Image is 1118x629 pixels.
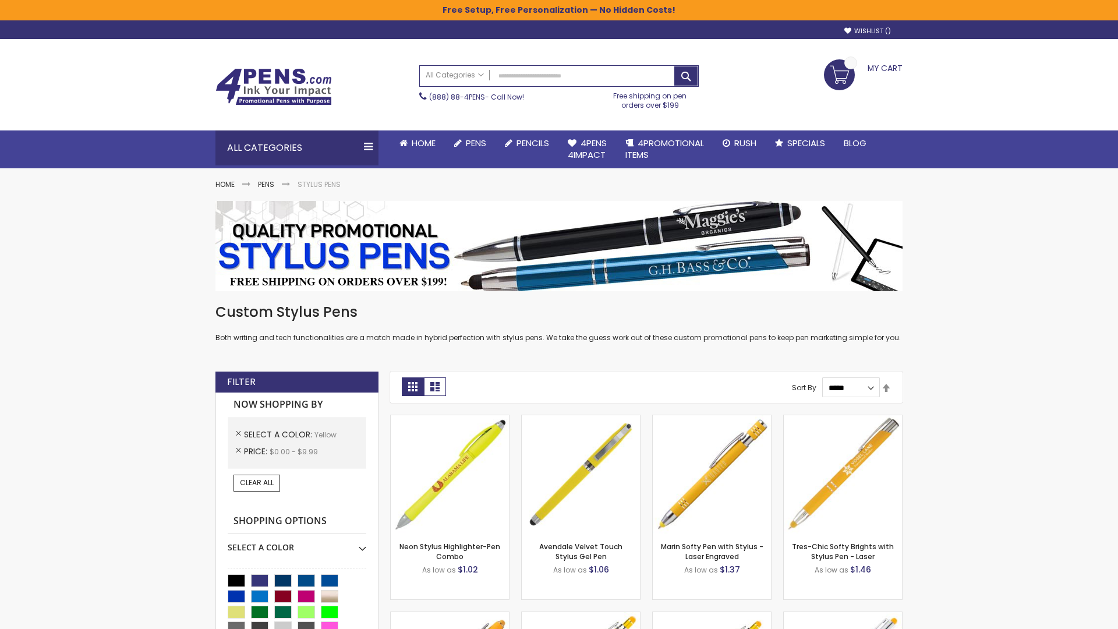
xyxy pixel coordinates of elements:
[713,130,766,156] a: Rush
[215,303,903,321] h1: Custom Stylus Pens
[399,542,500,561] a: Neon Stylus Highlighter-Pen Combo
[258,179,274,189] a: Pens
[784,612,902,621] a: Tres-Chic Softy with Stylus Top Pen - ColorJet-Yellow
[445,130,496,156] a: Pens
[391,415,509,533] img: Neon Stylus Highlighter-Pen Combo-Yellow
[653,415,771,425] a: Marin Softy Pen with Stylus - Laser Engraved-Yellow
[522,612,640,621] a: Phoenix Softy Brights with Stylus Pen - Laser-Yellow
[314,430,337,440] span: Yellow
[228,509,366,534] strong: Shopping Options
[815,565,848,575] span: As low as
[422,565,456,575] span: As low as
[391,415,509,425] a: Neon Stylus Highlighter-Pen Combo-Yellow
[244,446,270,457] span: Price
[228,393,366,417] strong: Now Shopping by
[228,533,366,553] div: Select A Color
[270,447,318,457] span: $0.00 - $9.99
[539,542,622,561] a: Avendale Velvet Touch Stylus Gel Pen
[429,92,524,102] span: - Call Now!
[390,130,445,156] a: Home
[787,137,825,149] span: Specials
[215,303,903,343] div: Both writing and tech functionalities are a match made in hybrid perfection with stylus pens. We ...
[516,137,549,149] span: Pencils
[784,415,902,533] img: Tres-Chic Softy Brights with Stylus Pen - Laser-Yellow
[215,179,235,189] a: Home
[844,27,891,36] a: Wishlist
[522,415,640,425] a: Avendale Velvet Touch Stylus Gel Pen-Yellow
[850,564,871,575] span: $1.46
[244,429,314,440] span: Select A Color
[233,475,280,491] a: Clear All
[766,130,834,156] a: Specials
[412,137,436,149] span: Home
[589,564,609,575] span: $1.06
[420,66,490,85] a: All Categories
[215,201,903,291] img: Stylus Pens
[522,415,640,533] img: Avendale Velvet Touch Stylus Gel Pen-Yellow
[227,376,256,388] strong: Filter
[215,68,332,105] img: 4Pens Custom Pens and Promotional Products
[391,612,509,621] a: Ellipse Softy Brights with Stylus Pen - Laser-Yellow
[616,130,713,168] a: 4PROMOTIONALITEMS
[734,137,756,149] span: Rush
[625,137,704,161] span: 4PROMOTIONAL ITEMS
[653,612,771,621] a: Phoenix Softy Brights Gel with Stylus Pen - Laser-Yellow
[496,130,558,156] a: Pencils
[466,137,486,149] span: Pens
[215,130,378,165] div: All Categories
[792,383,816,393] label: Sort By
[684,565,718,575] span: As low as
[558,130,616,168] a: 4Pens4impact
[568,137,607,161] span: 4Pens 4impact
[553,565,587,575] span: As low as
[429,92,485,102] a: (888) 88-4PENS
[298,179,341,189] strong: Stylus Pens
[602,87,699,110] div: Free shipping on pen orders over $199
[844,137,866,149] span: Blog
[792,542,894,561] a: Tres-Chic Softy Brights with Stylus Pen - Laser
[661,542,763,561] a: Marin Softy Pen with Stylus - Laser Engraved
[402,377,424,396] strong: Grid
[458,564,478,575] span: $1.02
[784,415,902,425] a: Tres-Chic Softy Brights with Stylus Pen - Laser-Yellow
[720,564,740,575] span: $1.37
[240,478,274,487] span: Clear All
[426,70,484,80] span: All Categories
[653,415,771,533] img: Marin Softy Pen with Stylus - Laser Engraved-Yellow
[834,130,876,156] a: Blog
